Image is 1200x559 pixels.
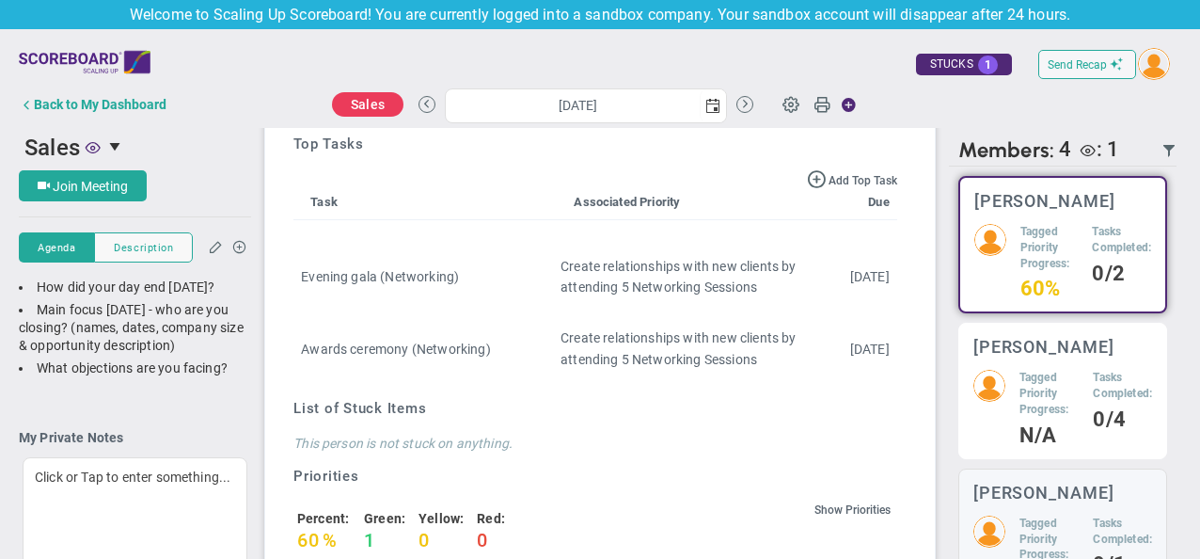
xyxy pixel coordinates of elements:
[813,95,830,121] span: Print Huddle
[293,135,897,154] h3: Top Tasks
[19,429,251,446] h4: My Private Notes
[364,529,375,551] h3: 1
[814,503,891,517] span: Show Priorities
[812,501,893,521] button: Show Priorities
[418,510,464,527] h4: Yellow:
[555,195,680,209] span: Associated Priority
[364,510,405,527] h4: Green:
[301,342,490,357] span: Awards ceremony (Networking)
[832,92,857,118] span: Action Button
[297,510,351,527] h4: Percent:
[19,279,251,296] div: How did your day end [DATE]?
[850,269,890,284] span: Fri Oct 10 2025 00:00:00 GMT+0800 (Hong Kong Standard Time)
[973,370,1005,402] img: 210553.Person.photo
[53,179,128,194] span: Join Meeting
[114,240,173,256] span: Description
[1071,137,1119,163] div: Jenny Chiu is a Viewer.
[1097,137,1102,161] span: :
[1048,58,1107,72] span: Send Recap
[1019,370,1080,417] h5: Tagged Priority Progress:
[477,510,505,527] h4: Red:
[19,232,94,263] button: Agenda
[293,467,897,487] h3: Priorities
[1092,224,1151,256] h5: Tasks Completed:
[1059,137,1071,163] span: 4
[301,269,459,284] span: Evening gala (Networking)
[34,97,166,112] div: Back to My Dashboard
[978,56,998,74] span: 1
[974,224,1006,256] img: 210552.Person.photo
[293,399,897,419] h3: List of Stuck Items
[1019,427,1080,444] h4: N/A
[1093,411,1152,428] h4: 0/4
[19,86,166,123] button: Back to My Dashboard
[19,359,251,377] div: What objections are you facing?
[297,529,320,551] h3: 60
[1020,280,1079,297] h4: 60%
[1107,137,1119,161] span: 1
[974,192,1115,210] h3: [PERSON_NAME]
[1093,516,1152,548] h5: Tasks Completed:
[351,97,385,112] span: Sales
[94,232,193,263] button: Description
[1093,370,1152,402] h5: Tasks Completed:
[477,529,488,551] h3: 0
[1161,143,1176,158] span: Filter Updated Members
[301,195,338,209] span: Task
[561,330,796,366] span: Create relationships with new clients by attending 5 Networking Sessions
[38,240,75,256] span: Agenda
[323,529,338,551] h3: %
[1038,50,1136,79] button: Send Recap
[1020,224,1079,271] h5: Tagged Priority Progress:
[24,135,80,161] span: Sales
[773,86,809,121] span: Huddle Settings
[86,139,101,154] span: Viewer
[418,529,430,551] h3: 0
[850,342,890,357] span: Sat Oct 25 2025 00:00:00 GMT+0800 (Hong Kong Standard Time)
[1092,265,1151,282] h4: 0/2
[19,170,147,201] button: Join Meeting
[973,338,1114,356] h3: [PERSON_NAME]
[973,516,1005,548] img: 210554.Person.photo
[829,174,897,187] span: Add Top Task
[293,435,897,452] h4: This person is not stuck on anything.
[1138,48,1170,80] img: 210548.Person.photo
[861,195,889,209] span: Due
[561,259,796,295] span: Create relationships with new clients by attending 5 Networking Sessions
[958,137,1054,163] span: Members:
[19,301,251,355] div: Main focus [DATE] - who are you closing? (names, dates, company size & opportunity description)
[807,168,897,189] button: Add Top Task
[916,54,1012,75] div: STUCKS
[19,43,150,81] img: scalingup-logo.svg
[700,89,726,122] span: select
[973,484,1114,502] h3: [PERSON_NAME]
[101,131,133,163] span: select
